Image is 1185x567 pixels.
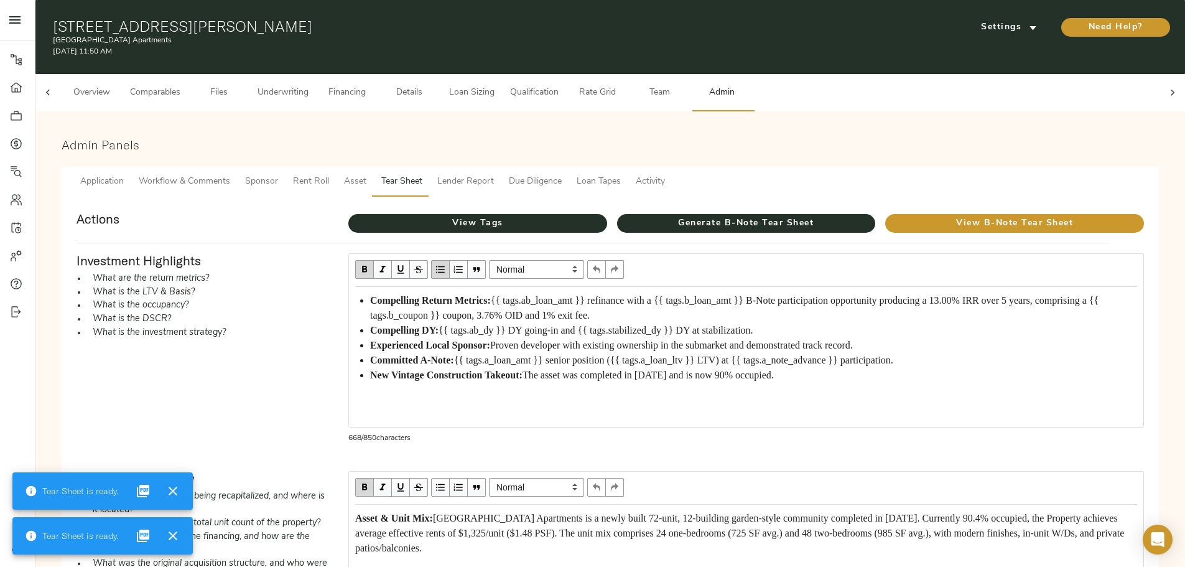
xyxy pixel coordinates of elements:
span: Tear Sheet [381,174,422,190]
img: logo [12,526,24,551]
button: Redo [606,260,624,279]
span: {{ tags.ab_loan_amt }} refinance with a {{ tags.b_loan_amt }} B-Note participation opportunity pr... [370,295,1101,321]
button: OL [450,260,468,279]
h3: Admin Panels [62,138,1159,152]
span: Underwriting [258,85,309,101]
span: Committed A-Note: [370,355,454,365]
span: Asset & Unit Mix: [355,513,433,523]
span: The asset was completed in [DATE] and is now 90% occupied. [523,370,774,380]
span: Qualification [510,85,559,101]
span: Sponsor [245,174,278,190]
button: View Tags [348,214,607,233]
span: {{ tags.ab_dy }} DY going-in and {{ tags.stabilized_dy }} DY at stabilization. [439,325,753,335]
span: Asset [344,174,366,190]
button: Blockquote [468,478,486,497]
button: Blockquote [468,260,486,279]
span: Normal [489,260,584,279]
li: What is the occupancy? [86,299,328,312]
button: Italic [374,478,392,497]
span: [GEOGRAPHIC_DATA] Apartments is a newly built 72-unit, 12-building garden-style community complet... [355,513,1127,553]
button: Bold [355,260,374,279]
button: Strikethrough [410,260,428,279]
li: What is the purpose of the financing, and how are the proceeds being used? [86,530,328,557]
select: Block type [489,478,584,497]
strong: Actions [77,211,119,227]
li: What is the LTV & Basis? [86,286,328,299]
button: UL [431,260,450,279]
span: Files [195,85,243,101]
button: Undo [587,260,606,279]
span: Generate B-Note Tear Sheet [617,216,876,232]
button: UL [431,478,450,497]
button: close [128,521,158,551]
button: Settings [962,18,1056,37]
span: Loan Tapes [577,174,621,190]
span: New Vintage Construction Takeout: [370,370,523,380]
span: Proven developer with existing ownership in the submarket and demonstrated track record. [490,340,853,350]
strong: Investment Highlights [77,253,201,268]
button: Italic [374,260,392,279]
p: 668 / 850 characters [348,433,1144,444]
button: Need Help? [1061,18,1170,37]
select: Block type [489,260,584,279]
div: Tear Sheet is ready. [25,525,118,547]
span: Application [80,174,124,190]
span: Settings [975,20,1043,35]
button: Underline [392,478,410,497]
div: Open Intercom Messenger [1143,525,1173,555]
span: Due Diligence [509,174,562,190]
button: Undo [587,478,606,497]
span: Workflow & Comments [139,174,230,190]
button: Underline [392,260,410,279]
span: Overview [68,85,115,101]
h1: [STREET_ADDRESS][PERSON_NAME] [53,17,796,35]
div: Edit text [350,288,1143,388]
span: Activity [636,174,665,190]
button: close [128,476,158,506]
span: View Tags [348,216,607,232]
li: What is the investment strategy? [86,326,328,340]
button: Redo [606,478,624,497]
span: Experienced Local Sponsor: [370,340,490,350]
span: Admin [698,85,745,101]
li: What is the unit mix and total unit count of the property? [86,517,328,530]
span: View B-Note Tear Sheet [885,216,1144,232]
span: Comparables [130,85,180,101]
span: {{ tags.a_loan_amt }} senior position ({{ tags.a_loan_ltv }} LTV) at {{ tags.a_note_advance }} pa... [454,355,893,365]
button: Generate B-Note Tear Sheet [617,214,876,233]
p: [GEOGRAPHIC_DATA] Apartments [53,35,796,46]
span: Need Help? [1074,20,1158,35]
span: Normal [489,478,584,497]
span: Compelling Return Metrics: [370,295,491,306]
button: OL [450,478,468,497]
li: What are the return metrics? [86,272,328,286]
span: Lender Report [437,174,494,190]
span: Team [636,85,683,101]
div: Tear Sheet is ready. [25,480,118,502]
button: Bold [355,478,374,497]
span: Compelling DY: [370,325,439,335]
button: Strikethrough [410,478,428,497]
li: What is the DSCR? [86,312,328,326]
span: Financing [323,85,371,101]
span: Details [386,85,433,101]
p: [DATE] 11:50 AM [53,46,796,57]
li: What type of property is being recapitalized, and where is it located? [86,490,328,517]
button: View B-Note Tear Sheet [885,214,1144,233]
span: Loan Sizing [448,85,495,101]
span: Rate Grid [574,85,621,101]
span: Rent Roll [293,174,329,190]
